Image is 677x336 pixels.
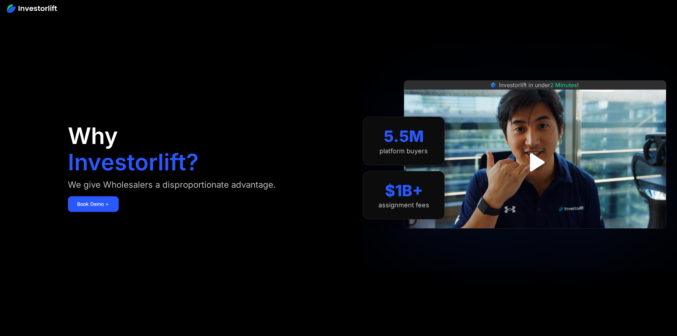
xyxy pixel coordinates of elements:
h1: Why [68,124,118,147]
div: platform buyers [380,147,428,155]
span: 2 Minutes [550,81,577,89]
div: $1B+ [385,181,423,200]
div: We give Wholesalers a disproportionate advantage. [68,179,276,191]
div: 5.5M [384,127,424,146]
div: Investorlift in under ! [499,81,579,89]
a: open lightbox [519,146,551,178]
h1: Investorlift? [68,151,199,174]
iframe: Customer reviews powered by Trustpilot [482,232,589,241]
div: assignment fees [378,201,429,209]
a: Book Demo ➢ [68,196,119,212]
